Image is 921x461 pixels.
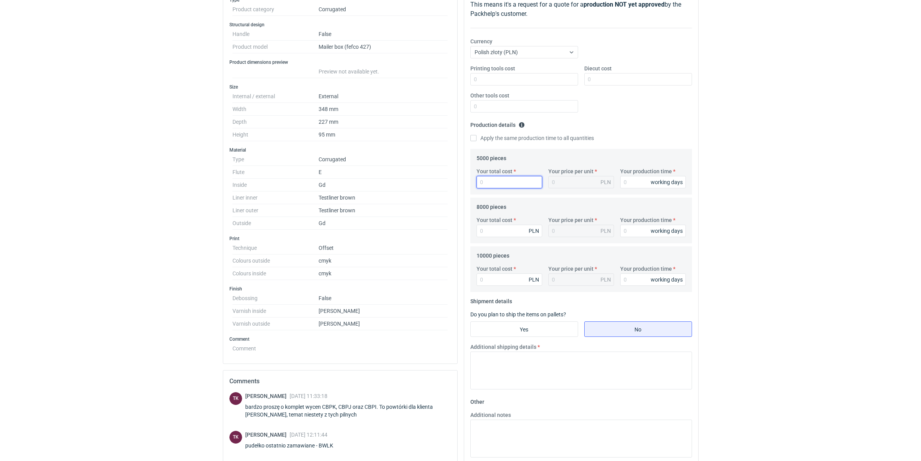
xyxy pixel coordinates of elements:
[319,41,448,53] dd: Mailer box (fefco 427)
[319,254,448,267] dd: cmyk
[229,336,451,342] h3: Comment
[584,321,692,337] label: No
[477,273,542,286] input: 0
[245,442,343,449] div: pudełko ostatnio zamawiane - BWLK
[475,49,518,55] span: Polish złoty (PLN)
[529,227,539,235] div: PLN
[620,167,672,175] label: Your production time
[232,103,319,116] dt: Width
[229,84,451,90] h3: Size
[620,273,686,286] input: 0
[232,28,319,41] dt: Handle
[600,276,611,283] div: PLN
[229,392,242,405] div: Tomasz Kubiak
[470,295,512,304] legend: Shipment details
[548,216,594,224] label: Your price per unit
[470,411,511,419] label: Additional notes
[529,276,539,283] div: PLN
[229,431,242,444] figcaption: TK
[651,227,683,235] div: working days
[232,179,319,191] dt: Inside
[229,59,451,65] h3: Product dimensions preview
[319,267,448,280] dd: cmyk
[600,178,611,186] div: PLN
[319,90,448,103] dd: External
[232,254,319,267] dt: Colours outside
[583,1,665,8] strong: production NOT yet approved
[620,176,686,188] input: 0
[232,191,319,204] dt: Liner inner
[470,321,578,337] label: Yes
[548,265,594,273] label: Your price per unit
[229,147,451,153] h3: Material
[232,217,319,230] dt: Outside
[548,167,594,175] label: Your price per unit
[229,377,451,386] h2: Comments
[319,242,448,254] dd: Offset
[470,73,578,85] input: 0
[620,265,672,273] label: Your production time
[319,179,448,191] dd: Gd
[477,249,509,259] legend: 10000 pieces
[600,227,611,235] div: PLN
[229,286,451,292] h3: Finish
[584,65,612,72] label: Diecut cost
[470,65,515,72] label: Printing tools cost
[470,38,492,45] label: Currency
[319,292,448,305] dd: False
[232,318,319,330] dt: Varnish outside
[232,3,319,16] dt: Product category
[232,242,319,254] dt: Technique
[477,201,506,210] legend: 8000 pieces
[232,267,319,280] dt: Colours inside
[229,392,242,405] figcaption: TK
[232,153,319,166] dt: Type
[477,167,512,175] label: Your total cost
[319,28,448,41] dd: False
[232,90,319,103] dt: Internal / external
[319,68,379,75] span: Preview not available yet.
[319,116,448,128] dd: 227 mm
[319,166,448,179] dd: E
[470,100,578,113] input: 0
[620,225,686,237] input: 0
[232,204,319,217] dt: Liner outer
[319,204,448,217] dd: Testliner brown
[470,311,566,318] label: Do you plan to ship the items on pallets?
[290,432,327,438] span: [DATE] 12:11:44
[319,3,448,16] dd: Corrugated
[470,92,509,99] label: Other tools cost
[232,166,319,179] dt: Flute
[232,305,319,318] dt: Varnish inside
[319,217,448,230] dd: Gd
[477,216,512,224] label: Your total cost
[477,152,506,161] legend: 5000 pieces
[620,216,672,224] label: Your production time
[232,116,319,128] dt: Depth
[229,22,451,28] h3: Structural design
[651,276,683,283] div: working days
[319,318,448,330] dd: [PERSON_NAME]
[470,134,594,142] label: Apply the same production time to all quantities
[470,343,536,351] label: Additional shipping details
[229,431,242,444] div: Tomasz Kubiak
[477,225,542,237] input: 0
[290,393,327,399] span: [DATE] 11:33:18
[232,128,319,141] dt: Height
[651,178,683,186] div: working days
[319,305,448,318] dd: [PERSON_NAME]
[319,128,448,141] dd: 95 mm
[319,191,448,204] dd: Testliner brown
[470,396,484,405] legend: Other
[477,176,542,188] input: 0
[232,342,319,352] dt: Comment
[319,103,448,116] dd: 348 mm
[477,265,512,273] label: Your total cost
[319,153,448,166] dd: Corrugated
[245,432,290,438] span: [PERSON_NAME]
[232,41,319,53] dt: Product model
[584,73,692,85] input: 0
[245,393,290,399] span: [PERSON_NAME]
[470,119,525,128] legend: Production details
[245,403,451,418] div: bardzo proszę o komplet wycen CBPK, CBPJ oraz CBPI. To powtórki dla klienta [PERSON_NAME], temat ...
